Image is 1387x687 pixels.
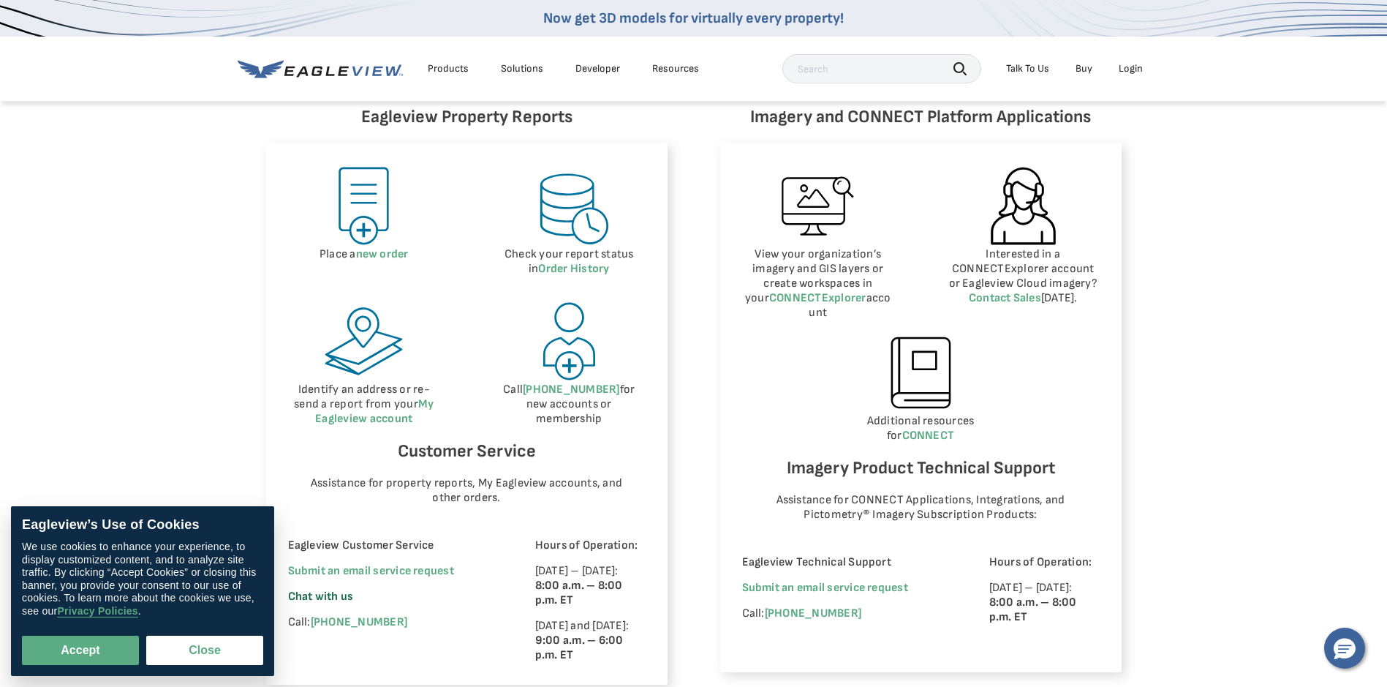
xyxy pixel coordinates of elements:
p: Assistance for CONNECT Applications, Integrations, and Pictometry® Imagery Subscription Products: [756,493,1085,522]
p: Assistance for property reports, My Eagleview accounts, and other orders. [302,476,631,506]
p: Place a [288,247,441,262]
a: CONNECT [902,429,955,443]
a: Privacy Policies [57,605,137,617]
p: Identify an address or re-send a report from your [288,383,441,427]
a: Order History [538,262,609,276]
a: Developer [575,62,620,75]
div: Products [428,62,469,75]
div: Solutions [501,62,543,75]
div: Talk To Us [1006,62,1049,75]
p: [DATE] – [DATE]: [535,564,646,608]
div: Resources [652,62,699,75]
div: We use cookies to enhance your experience, to display customized content, and to analyze site tra... [22,541,263,617]
p: Call: [288,615,495,630]
strong: 9:00 a.m. – 6:00 p.m. ET [535,634,624,662]
p: Check your report status in [493,247,646,277]
p: Additional resources for [742,414,1100,443]
button: Close [146,636,263,665]
a: Submit an email service request [288,564,454,578]
p: Call: [742,607,949,621]
a: Buy [1076,62,1092,75]
div: Login [1119,62,1143,75]
p: View your organization’s imagery and GIS layers or create workspaces in your account [742,247,895,320]
h6: Imagery and CONNECT Platform Applications [720,103,1122,131]
p: Eagleview Technical Support [742,555,949,570]
p: Hours of Operation: [989,555,1100,570]
span: Chat with us [288,590,354,604]
p: Interested in a CONNECTExplorer account or Eagleview Cloud imagery? [DATE]. [947,247,1100,306]
p: Hours of Operation: [535,538,646,553]
a: CONNECTExplorer [769,291,866,305]
a: [PHONE_NUMBER] [765,607,861,620]
a: Contact Sales [969,291,1041,305]
p: [DATE] – [DATE]: [989,581,1100,625]
a: Now get 3D models for virtually every property! [543,10,844,27]
h6: Eagleview Property Reports [266,103,668,131]
h6: Imagery Product Technical Support [742,454,1100,482]
p: Eagleview Customer Service [288,538,495,553]
input: Search [782,54,981,83]
div: Eagleview’s Use of Cookies [22,517,263,533]
strong: 8:00 a.m. – 8:00 p.m. ET [535,579,623,607]
p: Call for new accounts or membership [493,383,646,427]
button: Hello, have a question? Let’s chat. [1324,628,1365,669]
h6: Customer Service [288,438,646,465]
strong: 8:00 a.m. – 8:00 p.m. ET [989,596,1077,624]
a: My Eagleview account [315,397,434,426]
a: [PHONE_NUMBER] [311,615,407,629]
a: [PHONE_NUMBER] [523,383,619,397]
a: new order [356,247,409,261]
a: Submit an email service request [742,581,908,595]
button: Accept [22,636,139,665]
p: [DATE] and [DATE]: [535,619,646,663]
